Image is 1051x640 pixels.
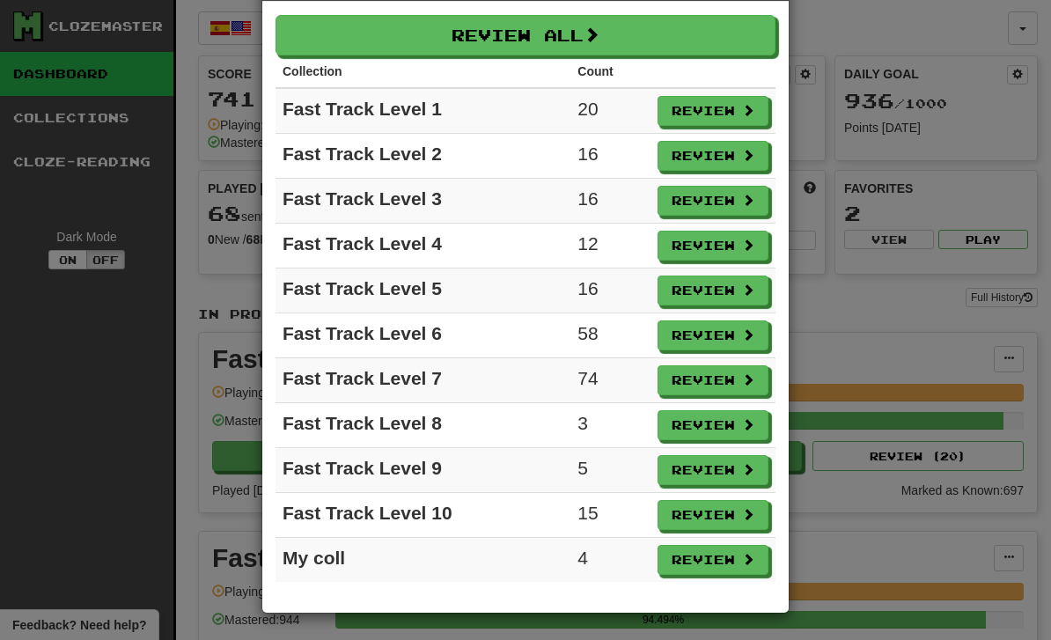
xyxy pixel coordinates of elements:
[658,96,768,126] button: Review
[570,134,650,179] td: 16
[570,269,650,313] td: 16
[276,358,570,403] td: Fast Track Level 7
[570,358,650,403] td: 74
[658,186,768,216] button: Review
[570,403,650,448] td: 3
[276,224,570,269] td: Fast Track Level 4
[570,313,650,358] td: 58
[658,365,768,395] button: Review
[658,320,768,350] button: Review
[276,179,570,224] td: Fast Track Level 3
[658,231,768,261] button: Review
[570,179,650,224] td: 16
[570,493,650,538] td: 15
[276,55,570,88] th: Collection
[658,410,768,440] button: Review
[276,134,570,179] td: Fast Track Level 2
[658,545,768,575] button: Review
[276,403,570,448] td: Fast Track Level 8
[658,500,768,530] button: Review
[570,55,650,88] th: Count
[658,141,768,171] button: Review
[276,313,570,358] td: Fast Track Level 6
[570,448,650,493] td: 5
[658,276,768,305] button: Review
[276,88,570,134] td: Fast Track Level 1
[658,455,768,485] button: Review
[276,269,570,313] td: Fast Track Level 5
[570,88,650,134] td: 20
[276,448,570,493] td: Fast Track Level 9
[276,15,775,55] button: Review All
[276,493,570,538] td: Fast Track Level 10
[570,538,650,583] td: 4
[570,224,650,269] td: 12
[276,538,570,583] td: My coll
